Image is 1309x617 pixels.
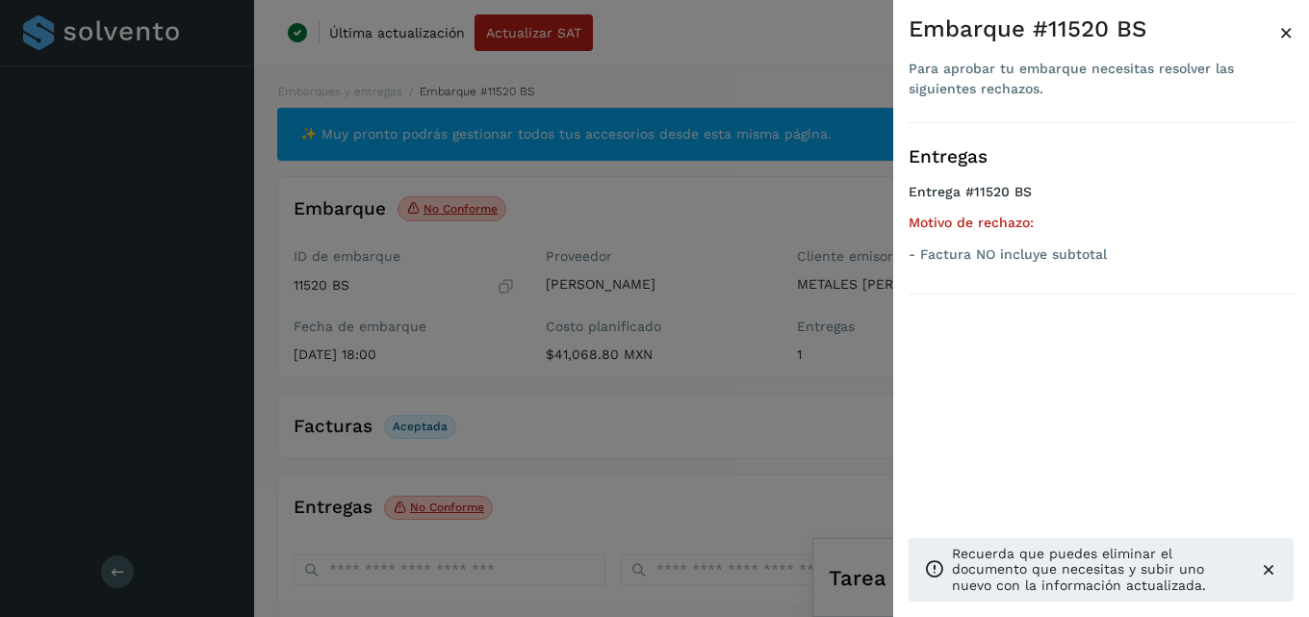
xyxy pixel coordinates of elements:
[909,59,1279,99] div: Para aprobar tu embarque necesitas resolver las siguientes rechazos.
[1279,19,1294,46] span: ×
[1279,15,1294,50] button: Close
[909,184,1294,216] h4: Entrega #11520 BS
[909,246,1294,263] p: - Factura NO incluye subtotal
[909,215,1294,231] h5: Motivo de rechazo:
[909,15,1279,43] div: Embarque #11520 BS
[909,146,1294,168] h3: Entregas
[952,546,1244,594] p: Recuerda que puedes eliminar el documento que necesitas y subir uno nuevo con la información actu...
